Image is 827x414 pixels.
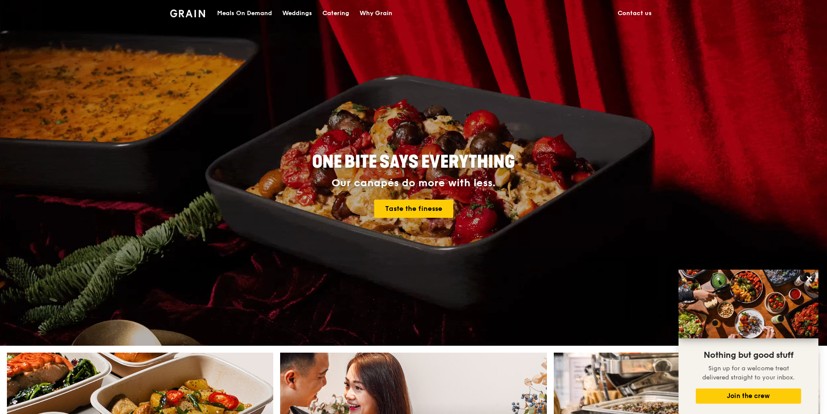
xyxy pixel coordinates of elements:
img: Grain [170,10,205,17]
span: Sign up for a welcome treat delivered straight to your inbox. [702,365,795,381]
button: Join the crew [696,389,801,404]
div: Weddings [282,0,312,26]
button: Close [802,272,816,286]
div: Our canapés do more with less. [258,177,569,189]
span: ONE BITE SAYS EVERYTHING [312,152,515,172]
div: Why Grain [360,0,392,26]
a: Contact us [612,0,657,26]
a: Taste the finesse [374,200,453,218]
div: Meals On Demand [217,0,272,26]
a: Why Grain [354,0,398,26]
a: Weddings [277,0,317,26]
a: Catering [317,0,354,26]
img: DSC07876-Edit02-Large.jpeg [679,270,818,338]
span: Nothing but good stuff [704,350,793,360]
div: Catering [322,0,349,26]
